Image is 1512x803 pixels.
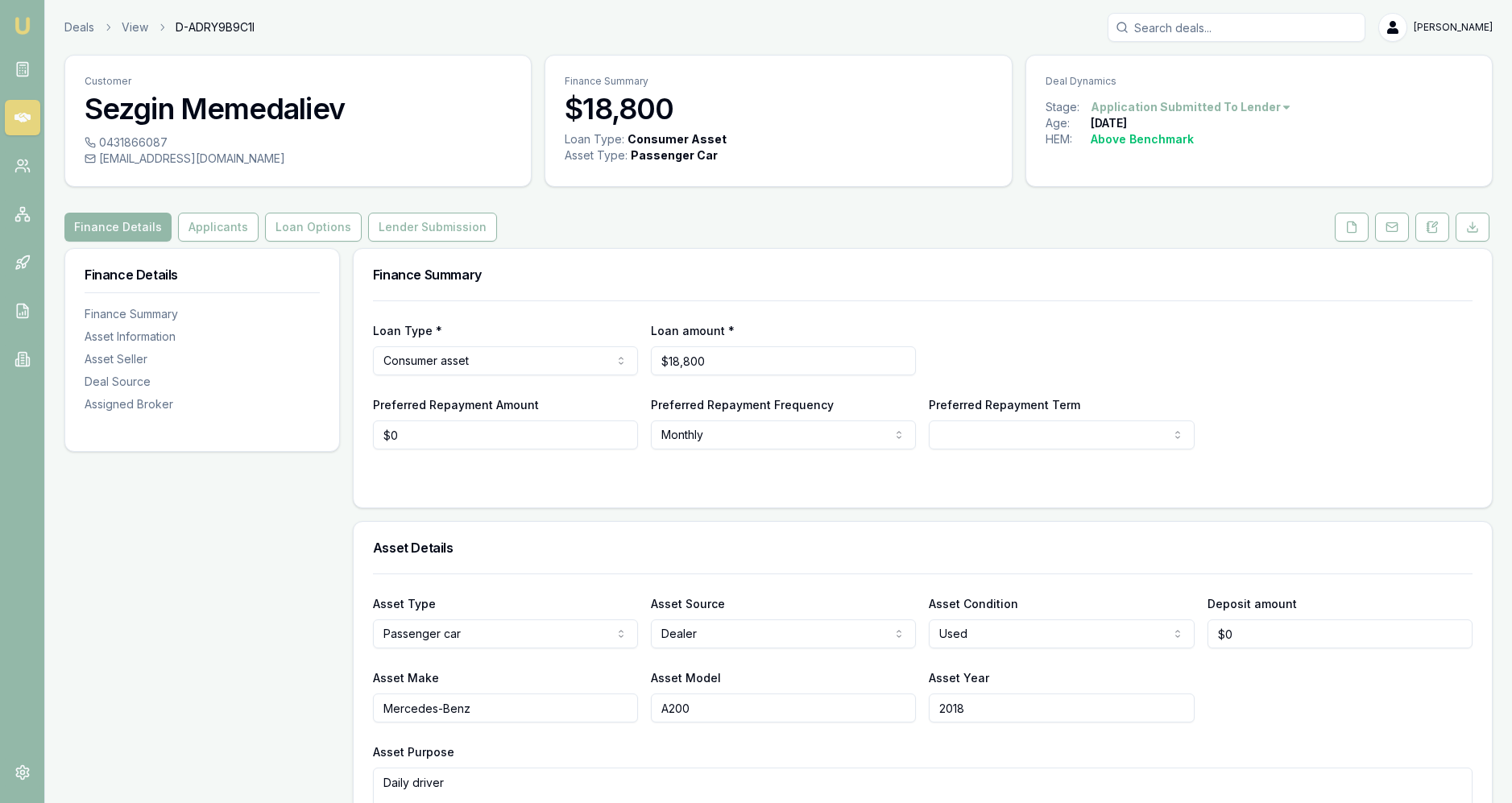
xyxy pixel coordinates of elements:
label: Loan amount * [651,324,735,337]
label: Preferred Repayment Term [929,398,1080,412]
label: Asset Type [373,597,436,611]
button: Loan Options [265,213,362,242]
h3: Finance Details [85,268,320,281]
label: Preferred Repayment Frequency [651,398,834,412]
div: Consumer Asset [628,131,727,147]
p: Finance Summary [565,75,992,88]
a: Applicants [175,213,262,242]
a: Deals [64,19,94,35]
h3: $18,800 [565,93,992,125]
label: Loan Type * [373,324,442,337]
button: Finance Details [64,213,172,242]
div: [EMAIL_ADDRESS][DOMAIN_NAME] [85,151,512,167]
a: Loan Options [262,213,365,242]
input: Search deals [1108,13,1365,42]
div: Passenger Car [631,147,718,163]
span: [PERSON_NAME] [1414,21,1493,34]
label: Asset Condition [929,597,1018,611]
div: Asset Information [85,329,320,345]
nav: breadcrumb [64,19,255,35]
div: Asset Seller [85,351,320,367]
button: Lender Submission [368,213,497,242]
h3: Asset Details [373,541,1473,554]
input: $ [373,420,638,449]
div: Age: [1046,115,1091,131]
a: Lender Submission [365,213,500,242]
label: Asset Model [651,671,721,685]
div: Deal Source [85,374,320,390]
div: Stage: [1046,99,1091,115]
label: Asset Year [929,671,989,685]
div: Above Benchmark [1091,131,1194,147]
button: Application Submitted To Lender [1091,99,1292,115]
label: Asset Make [373,671,439,685]
input: $ [1208,619,1473,648]
a: Finance Details [64,213,175,242]
h3: Sezgin Memedaliev [85,93,512,125]
label: Asset Source [651,597,725,611]
div: Asset Type : [565,147,628,163]
div: Assigned Broker [85,396,320,412]
div: Finance Summary [85,306,320,322]
div: 0431866087 [85,135,512,151]
h3: Finance Summary [373,268,1473,281]
input: $ [651,346,916,375]
img: emu-icon-u.png [13,16,32,35]
p: Deal Dynamics [1046,75,1473,88]
a: View [122,19,148,35]
div: Loan Type: [565,131,624,147]
label: Deposit amount [1208,597,1297,611]
span: D-ADRY9B9C1I [176,19,255,35]
label: Preferred Repayment Amount [373,398,539,412]
div: HEM: [1046,131,1091,147]
label: Asset Purpose [373,745,454,759]
p: Customer [85,75,512,88]
button: Applicants [178,213,259,242]
div: [DATE] [1091,115,1127,131]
